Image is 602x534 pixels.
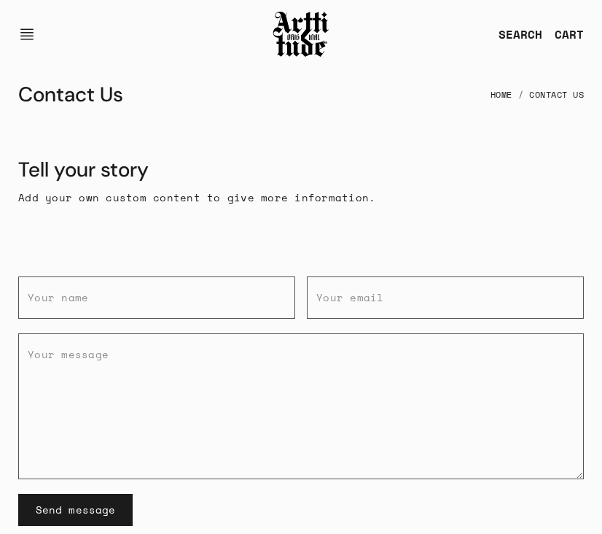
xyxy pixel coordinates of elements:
a: Home [490,79,512,111]
input: Your name [18,276,295,319]
div: Tell your story [18,157,584,183]
h1: Contact Us [18,77,123,112]
div: CART [555,26,584,43]
img: Arttitude [272,9,330,59]
button: Open navigation [18,17,44,52]
input: Your email [307,276,584,319]
li: Contact Us [512,79,585,111]
button: Send message [18,494,133,526]
a: SEARCH [487,20,543,49]
p: Add your own custom content to give more information. [18,189,584,206]
a: Open cart [543,20,584,49]
textarea: Your message [18,333,584,479]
